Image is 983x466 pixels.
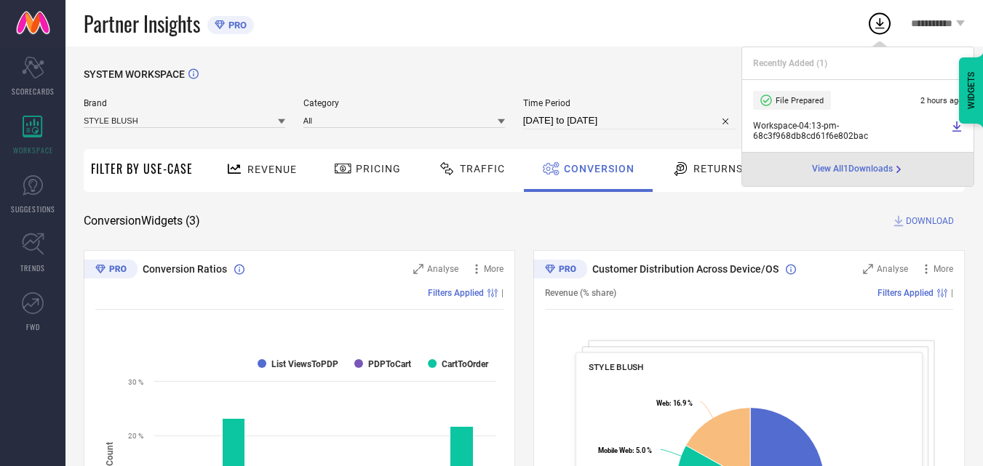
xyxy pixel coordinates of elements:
span: More [484,264,504,274]
tspan: Mobile Web [598,446,632,454]
span: FWD [26,321,40,332]
span: Traffic [460,163,505,174]
tspan: Web [656,399,669,407]
span: Analyse [427,264,458,274]
span: Filter By Use-Case [91,160,193,177]
text: CartToOrder [442,359,489,369]
span: Conversion Ratios [143,263,227,275]
span: Revenue (% share) [545,288,616,298]
span: Filters Applied [877,288,934,298]
span: | [501,288,504,298]
span: Time Period [523,98,736,108]
span: STYLE BLUSH [589,362,644,372]
text: : 5.0 % [598,446,652,454]
svg: Zoom [863,264,873,274]
span: Workspace - 04:13-pm - 68c3f968db8cd61f6e802bac [753,121,947,141]
text: : 16.9 % [656,399,693,407]
span: Revenue [247,164,297,175]
text: List ViewsToPDP [271,359,338,369]
span: TRENDS [20,262,45,273]
span: | [951,288,953,298]
span: Partner Insights [84,9,200,39]
span: DOWNLOAD [906,214,954,228]
span: Brand [84,98,285,108]
span: Conversion [564,163,634,174]
span: Filters Applied [428,288,484,298]
span: Customer Distribution Across Device/OS [592,263,779,275]
div: Open download list [867,10,893,36]
span: View All 1 Downloads [812,164,893,175]
div: Premium [533,260,587,281]
text: PDPToCart [368,359,411,369]
text: 20 % [128,432,143,440]
div: Open download page [812,164,904,175]
span: 2 hours ago [920,96,963,105]
span: SUGGESTIONS [11,204,55,214]
span: Analyse [877,264,908,274]
span: SCORECARDS [12,86,55,97]
text: 30 % [128,378,143,386]
a: Download [951,121,963,141]
span: Pricing [356,163,401,174]
span: More [934,264,953,274]
span: File Prepared [776,96,824,105]
input: Select time period [523,112,736,129]
span: Returns [693,163,743,174]
svg: Zoom [413,264,423,274]
span: SYSTEM WORKSPACE [84,68,185,80]
span: WORKSPACE [13,145,53,156]
span: Conversion Widgets ( 3 ) [84,214,200,228]
span: Category [303,98,505,108]
div: Premium [84,260,138,281]
span: Recently Added ( 1 ) [753,58,827,68]
span: PRO [225,20,247,31]
a: View All1Downloads [812,164,904,175]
